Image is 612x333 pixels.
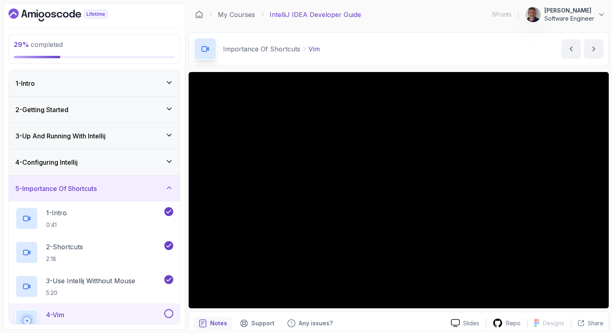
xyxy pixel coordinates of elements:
[308,44,320,54] p: Vim
[544,15,594,23] p: Software Engineer
[15,241,173,264] button: 2-Shortcuts2:18
[15,184,97,193] h3: 5 - Importance Of Shortcuts
[9,123,180,149] button: 3-Up And Running With Intellij
[15,131,106,141] h3: 3 - Up And Running With Intellij
[15,207,173,230] button: 1-Intro0:41
[46,255,83,263] p: 2:18
[584,39,603,59] button: next content
[251,319,274,327] p: Support
[15,275,173,298] button: 3-Use Intellij Witthout Mouse5:20
[210,319,227,327] p: Notes
[283,317,338,330] button: Feedback button
[463,319,479,327] p: Slides
[46,289,135,297] p: 5:20
[14,40,63,49] span: completed
[270,10,361,19] p: IntelliJ IDEA Developer Guide
[46,242,83,252] p: 2 - Shortcuts
[46,310,64,320] p: 4 - Vim
[15,105,68,115] h3: 2 - Getting Started
[299,319,333,327] p: Any issues?
[525,6,606,23] button: user profile image[PERSON_NAME]Software Engineer
[194,317,232,330] button: notes button
[14,40,29,49] span: 29 %
[571,319,603,327] button: Share
[195,11,203,19] a: Dashboard
[46,323,64,331] p: 6:02
[15,309,173,332] button: 4-Vim6:02
[525,7,541,22] img: user profile image
[561,39,581,59] button: previous content
[492,11,512,19] p: 5 Points
[15,157,78,167] h3: 4 - Configuring Intellij
[486,318,527,328] a: Repo
[223,44,300,54] p: Importance Of Shortcuts
[8,8,126,21] a: Dashboard
[9,70,180,96] button: 1-Intro
[444,319,486,327] a: Slides
[543,319,564,327] p: Designs
[9,149,180,175] button: 4-Configuring Intellij
[15,78,35,88] h3: 1 - Intro
[9,97,180,123] button: 2-Getting Started
[9,176,180,201] button: 5-Importance Of Shortcuts
[218,10,255,19] a: My Courses
[506,319,521,327] p: Repo
[189,72,609,308] iframe: 3 - Vim
[588,319,603,327] p: Share
[46,276,135,286] p: 3 - Use Intellij Witthout Mouse
[46,221,67,229] p: 0:41
[544,6,594,15] p: [PERSON_NAME]
[46,208,67,218] p: 1 - Intro
[235,317,279,330] button: Support button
